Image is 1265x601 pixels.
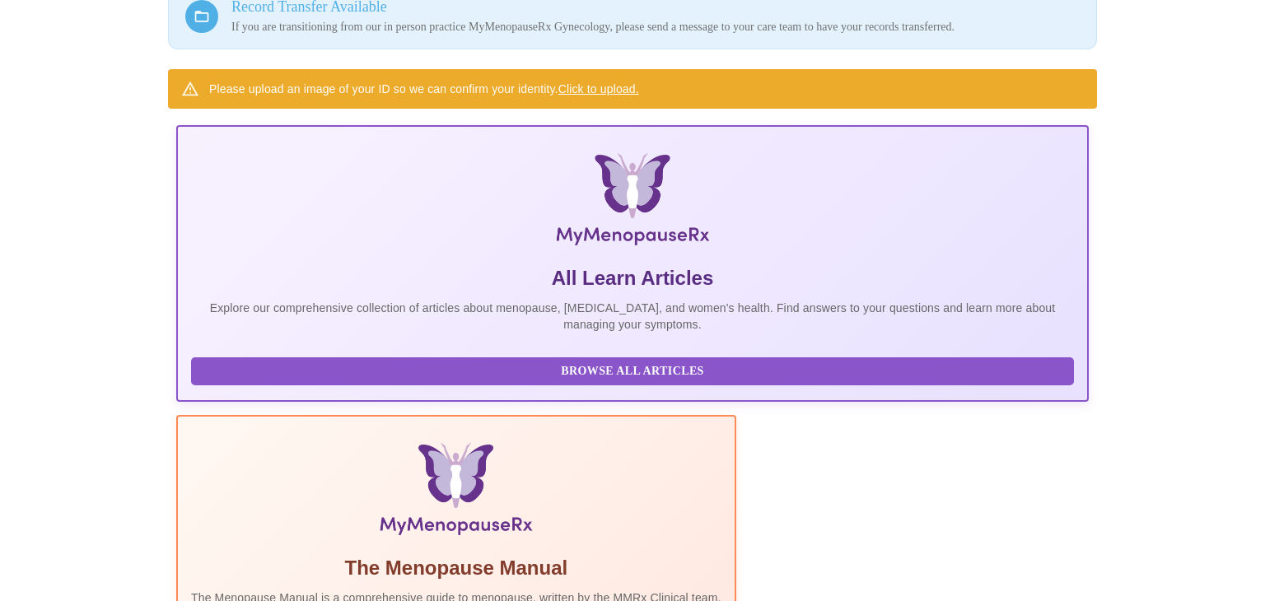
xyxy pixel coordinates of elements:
p: If you are transitioning from our in person practice MyMenopauseRx Gynecology, please send a mess... [231,19,1080,35]
img: Menopause Manual [275,443,637,542]
h5: All Learn Articles [191,265,1074,291]
div: Please upload an image of your ID so we can confirm your identity. [209,74,639,104]
img: MyMenopauseRx Logo [328,153,936,252]
button: Browse All Articles [191,357,1074,386]
h5: The Menopause Manual [191,555,721,581]
span: Browse All Articles [208,361,1057,382]
a: Click to upload. [558,82,639,96]
p: Explore our comprehensive collection of articles about menopause, [MEDICAL_DATA], and women's hea... [191,300,1074,333]
a: Browse All Articles [191,363,1078,377]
